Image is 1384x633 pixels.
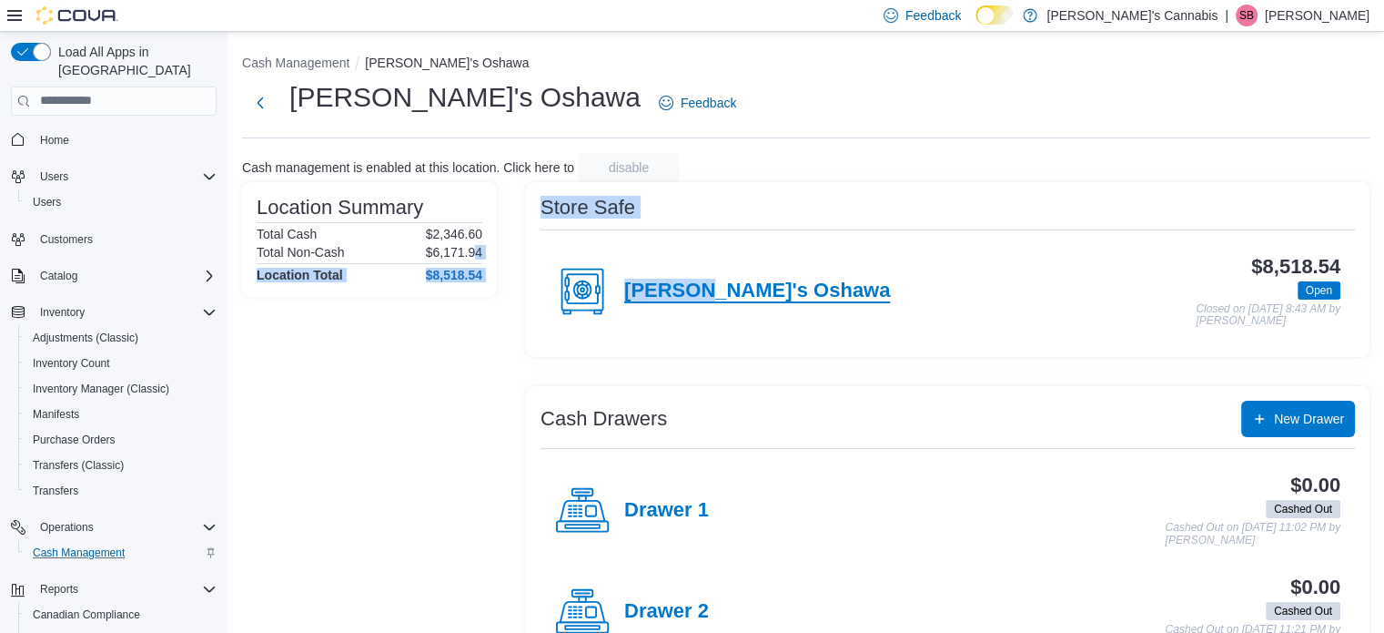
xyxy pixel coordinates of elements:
[33,265,85,287] button: Catalog
[242,54,1369,76] nav: An example of EuiBreadcrumbs
[25,604,147,626] a: Canadian Compliance
[33,433,116,447] span: Purchase Orders
[25,429,123,451] a: Purchase Orders
[25,191,217,213] span: Users
[1274,501,1332,517] span: Cashed Out
[4,300,224,325] button: Inventory
[4,226,224,252] button: Customers
[1306,282,1332,299] span: Open
[33,301,217,323] span: Inventory
[18,325,224,351] button: Adjustments (Classic)
[1225,5,1228,26] p: |
[1239,5,1254,26] span: SB
[1274,410,1344,428] span: New Drawer
[25,191,68,213] a: Users
[25,378,177,400] a: Inventory Manager (Classic)
[25,327,146,349] a: Adjustments (Classic)
[33,331,138,345] span: Adjustments (Classic)
[25,403,217,425] span: Manifests
[33,166,217,188] span: Users
[36,6,118,25] img: Cova
[18,376,224,402] button: Inventory Manager (Classic)
[25,454,131,476] a: Transfers (Classic)
[426,268,482,282] h4: $8,518.54
[1298,281,1340,300] span: Open
[975,5,1014,25] input: Dark Mode
[1236,5,1258,26] div: Shaun Bryan
[33,128,217,151] span: Home
[905,6,961,25] span: Feedback
[242,56,349,70] button: Cash Management
[257,197,423,219] h3: Location Summary
[18,453,224,478] button: Transfers (Classic)
[33,546,125,560] span: Cash Management
[1265,5,1369,26] p: [PERSON_NAME]
[40,520,94,535] span: Operations
[1241,401,1355,437] button: New Drawer
[40,133,69,148] span: Home
[540,408,667,430] h3: Cash Drawers
[624,600,709,624] h4: Drawer 2
[25,352,117,374] a: Inventory Count
[1266,602,1340,620] span: Cashed Out
[1274,603,1332,619] span: Cashed Out
[18,189,224,215] button: Users
[25,480,217,502] span: Transfers
[578,153,680,182] button: disable
[1266,500,1340,518] span: Cashed Out
[33,356,110,371] span: Inventory Count
[33,516,101,538] button: Operations
[25,454,217,476] span: Transfers (Classic)
[18,351,224,376] button: Inventory Count
[33,484,78,498] span: Transfers
[25,378,217,400] span: Inventory Manager (Classic)
[25,352,217,374] span: Inventory Count
[33,265,217,287] span: Catalog
[1165,522,1340,546] p: Cashed Out on [DATE] 11:02 PM by [PERSON_NAME]
[25,403,86,425] a: Manifests
[242,160,574,175] p: Cash management is enabled at this location. Click here to
[33,228,217,250] span: Customers
[25,327,217,349] span: Adjustments (Classic)
[1196,303,1340,328] p: Closed on [DATE] 8:43 AM by [PERSON_NAME]
[242,85,278,121] button: Next
[365,56,529,70] button: [PERSON_NAME]'s Oshawa
[4,263,224,289] button: Catalog
[33,166,76,188] button: Users
[18,402,224,427] button: Manifests
[33,382,169,396] span: Inventory Manager (Classic)
[25,604,217,626] span: Canadian Compliance
[33,129,76,151] a: Home
[33,578,86,600] button: Reports
[40,169,68,184] span: Users
[426,227,482,241] p: $2,346.60
[1046,5,1217,26] p: [PERSON_NAME]'s Cannabis
[1251,256,1340,278] h3: $8,518.54
[40,269,77,283] span: Catalog
[25,542,217,564] span: Cash Management
[18,540,224,566] button: Cash Management
[257,268,343,282] h4: Location Total
[257,245,345,260] h6: Total Non-Cash
[33,607,140,622] span: Canadian Compliance
[40,232,93,247] span: Customers
[1290,577,1340,598] h3: $0.00
[257,227,317,241] h6: Total Cash
[33,229,100,250] a: Customers
[18,478,224,504] button: Transfers
[624,280,890,303] h4: [PERSON_NAME]'s Oshawa
[33,407,79,422] span: Manifests
[33,516,217,538] span: Operations
[25,429,217,451] span: Purchase Orders
[33,195,61,209] span: Users
[40,582,78,597] span: Reports
[624,499,709,523] h4: Drawer 1
[4,515,224,540] button: Operations
[681,94,736,112] span: Feedback
[25,480,86,502] a: Transfers
[1290,475,1340,496] h3: $0.00
[18,427,224,453] button: Purchase Orders
[4,127,224,153] button: Home
[426,245,482,260] p: $6,171.94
